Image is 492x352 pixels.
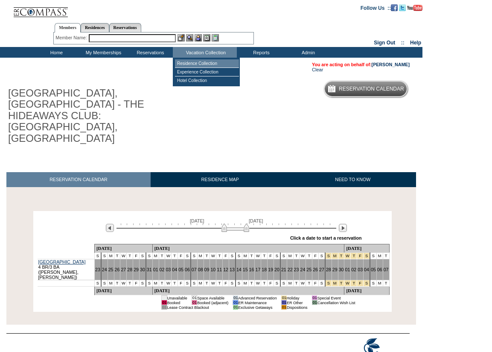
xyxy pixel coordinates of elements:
img: Previous [106,224,114,232]
td: M [376,280,383,287]
td: S [94,253,101,259]
a: 23 [95,267,100,272]
a: 06 [185,267,190,272]
h5: Reservation Calendar [339,86,404,92]
td: 01 [233,296,238,300]
td: S [229,280,236,287]
td: T [204,253,210,259]
img: b_calculator.gif [212,34,219,41]
a: 30 [339,267,344,272]
td: T [172,253,178,259]
a: 12 [223,267,228,272]
td: [DATE] [94,287,152,295]
td: S [139,280,146,287]
a: 01 [153,267,158,272]
a: 07 [384,267,389,272]
td: W [255,253,261,259]
td: Unavailable [167,296,187,300]
a: 26 [115,267,120,272]
td: [DATE] [344,287,389,295]
td: 01 [233,305,238,310]
td: F [223,280,229,287]
td: T [114,280,120,287]
td: F [268,280,274,287]
a: 03 [358,267,363,272]
span: You are acting on behalf of: [312,62,410,67]
a: 01 [345,267,350,272]
td: S [184,253,191,259]
td: T [127,280,133,287]
td: 01 [162,300,167,305]
a: 18 [262,267,267,272]
a: Help [410,40,421,46]
a: [PERSON_NAME] [372,62,410,67]
td: 01 [162,296,167,300]
td: 01 [281,296,286,300]
a: 22 [288,267,293,272]
img: Next [339,224,347,232]
td: W [165,253,172,259]
a: 04 [364,267,369,272]
a: 16 [249,267,254,272]
td: Independence Day 2026 [332,280,338,287]
a: Become our fan on Facebook [391,5,398,10]
td: T [306,280,312,287]
td: M [108,280,114,287]
a: 28 [326,267,331,272]
td: S [146,253,152,259]
a: 02 [351,267,356,272]
img: b_edit.gif [178,34,185,41]
td: M [376,253,383,259]
td: Follow Us :: [361,4,391,11]
td: [DATE] [344,244,389,253]
td: S [191,253,197,259]
img: Follow us on Twitter [399,4,406,11]
img: Become our fan on Facebook [391,4,398,11]
td: M [287,253,293,259]
td: Independence Day 2026 [357,253,364,259]
td: T [172,280,178,287]
td: T [204,280,210,287]
td: W [210,253,216,259]
a: 23 [294,267,299,272]
a: Residences [81,23,109,32]
img: Subscribe to our YouTube Channel [407,5,422,11]
td: F [133,280,140,287]
td: Special Event [317,296,355,300]
td: S [236,253,242,259]
td: S [139,253,146,259]
a: Clear [312,67,323,72]
td: S [370,253,376,259]
a: 27 [121,267,126,272]
td: Cancellation Wish List [317,300,355,305]
td: S [229,253,236,259]
td: Residence Collection [175,59,239,68]
td: Independence Day 2026 [332,253,338,259]
td: Reservations [126,47,173,58]
td: Booked [167,300,187,305]
td: S [184,280,191,287]
td: Experience Collection [175,68,239,76]
a: 08 [198,267,203,272]
td: S [370,280,376,287]
td: T [216,253,223,259]
td: W [210,280,216,287]
td: My Memberships [79,47,126,58]
td: S [146,280,152,287]
td: S [319,253,325,259]
td: T [248,253,255,259]
a: 15 [243,267,248,272]
a: 29 [134,267,139,272]
a: RESERVATION CALENDAR [6,172,151,187]
a: 21 [281,267,286,272]
td: Reports [237,47,284,58]
td: Independence Day 2026 [351,253,357,259]
td: Advanced Reservation [238,296,277,300]
td: T [159,280,165,287]
td: Holiday [287,296,308,300]
td: Exclusive Getaways [238,305,277,310]
td: W [255,280,261,287]
td: M [197,253,204,259]
td: T [159,253,165,259]
td: Independence Day 2026 [338,280,344,287]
